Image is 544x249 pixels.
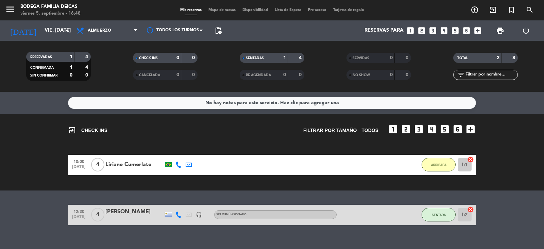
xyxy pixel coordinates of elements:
[70,65,72,70] strong: 1
[299,55,303,60] strong: 4
[439,124,450,135] i: looks_5
[496,27,504,35] span: print
[526,6,534,14] i: search
[413,124,424,135] i: looks_3
[85,54,89,59] strong: 4
[88,28,111,33] span: Almuerzo
[91,158,104,171] span: 4
[205,8,239,12] span: Mapa de mesas
[139,56,158,60] span: CHECK INS
[390,72,393,77] strong: 0
[507,6,515,14] i: turned_in_not
[283,72,286,77] strong: 0
[467,156,474,163] i: cancel
[406,55,410,60] strong: 0
[390,55,393,60] strong: 0
[176,55,179,60] strong: 0
[30,66,54,69] span: CONFIRMADA
[68,126,107,134] span: CHECK INS
[451,26,460,35] i: looks_5
[239,8,271,12] span: Disponibilidad
[465,124,476,135] i: add_box
[176,72,179,77] strong: 0
[192,72,196,77] strong: 0
[63,27,71,35] i: arrow_drop_down
[428,26,437,35] i: looks_3
[30,74,57,77] span: SIN CONFIRMAR
[177,8,205,12] span: Mis reservas
[364,28,404,34] span: Reservas para
[105,207,163,216] div: [PERSON_NAME]
[305,8,330,12] span: Pre-acceso
[5,23,41,38] i: [DATE]
[85,65,89,70] strong: 4
[457,56,468,60] span: TOTAL
[214,27,222,35] span: pending_actions
[70,215,87,222] span: [DATE]
[489,6,497,14] i: exit_to_app
[70,157,87,165] span: 10:00
[467,206,474,213] i: cancel
[353,56,369,60] span: SERVIDAS
[513,20,539,41] div: LOG OUT
[70,207,87,215] span: 12:30
[440,26,448,35] i: looks_4
[5,4,15,17] button: menu
[216,213,247,216] span: Sin menú asignado
[471,6,479,14] i: add_circle_outline
[299,72,303,77] strong: 0
[422,158,456,171] button: ARRIBADA
[192,55,196,60] strong: 0
[196,212,202,218] i: headset_mic
[522,27,530,35] i: power_settings_new
[271,8,305,12] span: Lista de Espera
[452,124,463,135] i: looks_6
[417,26,426,35] i: looks_two
[422,208,456,221] button: SENTADA
[5,4,15,14] i: menu
[353,73,370,77] span: NO SHOW
[20,3,81,10] div: Bodega Familia Deicas
[473,26,482,35] i: add_box
[91,208,104,221] span: 4
[497,55,499,60] strong: 2
[361,127,378,134] span: TODOS
[431,163,446,167] span: ARRIBADA
[303,127,357,134] span: Filtrar por tamaño
[246,56,264,60] span: SENTADAS
[246,73,271,77] span: RE AGENDADA
[85,73,89,78] strong: 0
[283,55,286,60] strong: 1
[406,72,410,77] strong: 0
[406,26,415,35] i: looks_one
[426,124,437,135] i: looks_4
[457,71,465,79] i: filter_list
[388,124,398,135] i: looks_one
[330,8,368,12] span: Tarjetas de regalo
[401,124,411,135] i: looks_two
[105,160,163,169] div: Liriane Cumerlato
[205,99,339,107] div: No hay notas para este servicio. Haz clic para agregar una
[462,26,471,35] i: looks_6
[30,55,52,59] span: RESERVADAS
[432,213,446,217] span: SENTADA
[70,165,87,172] span: [DATE]
[70,73,72,78] strong: 0
[70,54,72,59] strong: 1
[512,55,516,60] strong: 8
[68,126,76,134] i: exit_to_app
[139,73,160,77] span: CANCELADA
[465,71,517,79] input: Filtrar por nombre...
[20,10,81,17] div: viernes 5. septiembre - 16:48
